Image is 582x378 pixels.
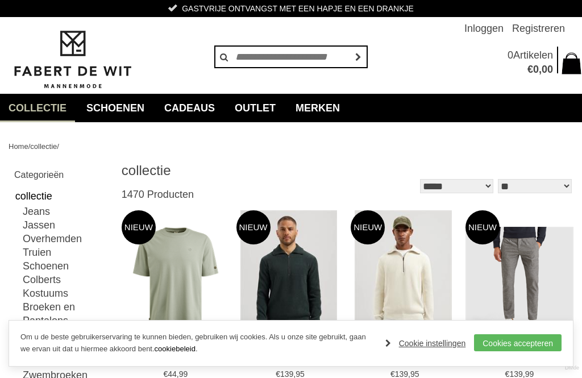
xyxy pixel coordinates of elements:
[23,232,109,246] a: Overhemden
[9,142,28,151] a: Home
[156,94,223,122] a: Cadeaus
[240,210,338,351] img: Dstrezzed 405708-aw25 Truien
[9,29,136,90] img: Fabert de Wit
[355,210,452,351] img: Dstrezzed 405708-aw25 Truien
[508,49,513,61] span: 0
[513,49,553,61] span: Artikelen
[542,64,553,75] span: 00
[23,300,109,327] a: Broeken en Pantalons
[30,142,57,151] a: collectie
[512,17,565,40] a: Registreren
[23,273,109,286] a: Colberts
[23,205,109,218] a: Jeans
[533,64,539,75] span: 0
[474,334,562,351] a: Cookies accepteren
[23,286,109,300] a: Kostuums
[14,168,109,182] h2: Categorieën
[385,335,466,352] a: Cookie instellingen
[20,331,374,355] p: Om u de beste gebruikerservaring te kunnen bieden, gebruiken wij cookies. Als u onze site gebruik...
[122,189,194,200] span: 1470 Producten
[28,142,31,151] span: /
[226,94,284,122] a: Outlet
[122,162,348,179] h1: collectie
[23,218,109,232] a: Jassen
[57,142,59,151] span: /
[464,17,504,40] a: Inloggen
[23,259,109,273] a: Schoenen
[155,344,196,353] a: cookiebeleid
[122,227,230,335] img: CAST IRON Ctss2510570 T-shirts
[78,94,153,122] a: Schoenen
[23,246,109,259] a: Truien
[527,64,533,75] span: €
[14,188,109,205] a: collectie
[465,227,573,335] img: CAST IRON Ctr2510634-9159 Broeken en Pantalons
[539,64,542,75] span: ,
[287,94,348,122] a: Merken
